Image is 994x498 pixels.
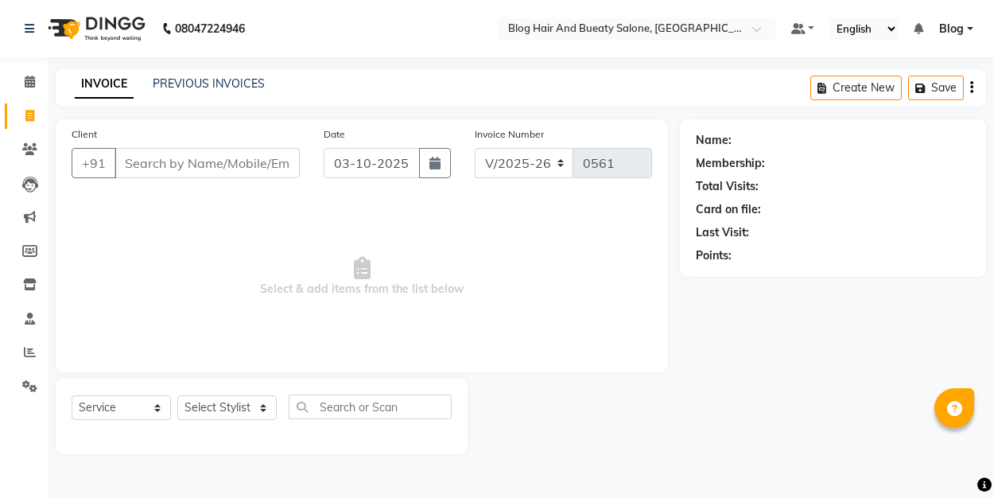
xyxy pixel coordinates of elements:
span: Select & add items from the list below [72,197,652,356]
div: Card on file: [696,201,761,218]
input: Search or Scan [289,395,452,419]
input: Search by Name/Mobile/Email/Code [115,148,300,178]
b: 08047224946 [175,6,245,51]
img: logo [41,6,149,51]
div: Last Visit: [696,224,749,241]
label: Invoice Number [475,127,544,142]
div: Name: [696,132,732,149]
button: Save [908,76,964,100]
div: Points: [696,247,732,264]
iframe: chat widget [927,434,978,482]
button: Create New [810,76,902,100]
label: Date [324,127,345,142]
label: Client [72,127,97,142]
span: Blog [939,21,964,37]
a: INVOICE [75,70,134,99]
button: +91 [72,148,116,178]
div: Membership: [696,155,765,172]
div: Total Visits: [696,178,759,195]
a: PREVIOUS INVOICES [153,76,265,91]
